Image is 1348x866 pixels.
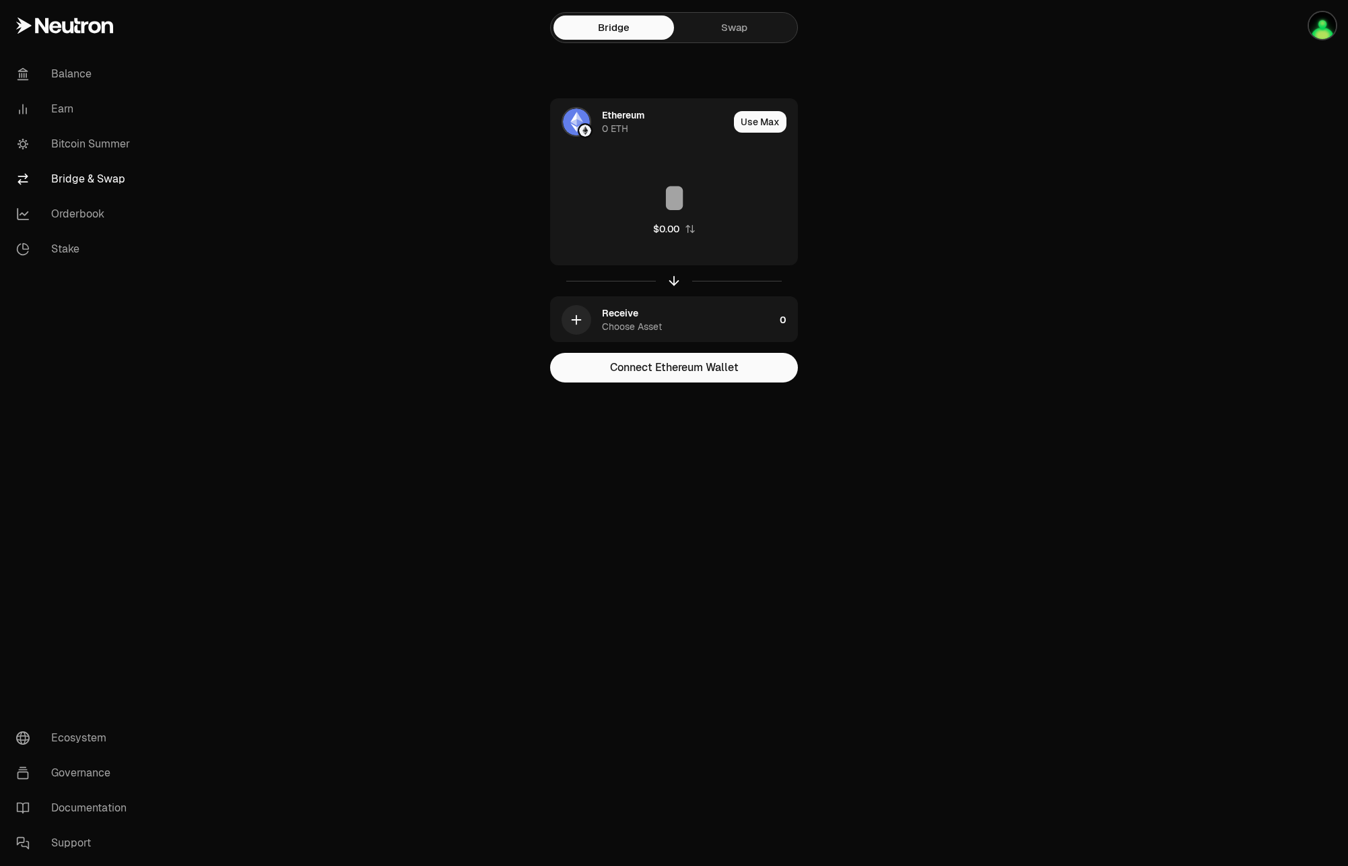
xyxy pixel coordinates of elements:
a: Documentation [5,791,145,826]
div: Ethereum [602,108,644,122]
a: Orderbook [5,197,145,232]
div: Choose Asset [602,320,662,333]
a: Bitcoin Summer [5,127,145,162]
button: Use Max [734,111,786,133]
a: Balance [5,57,145,92]
img: ETH Logo [563,108,590,135]
button: $0.00 [653,222,696,236]
a: Ecosystem [5,721,145,756]
a: Swap [674,15,795,40]
a: Governance [5,756,145,791]
a: Bridge [553,15,674,40]
img: ntrn [1309,12,1336,39]
a: Support [5,826,145,861]
div: ReceiveChoose Asset [551,297,774,343]
div: Receive [602,306,638,320]
button: ReceiveChoose Asset0 [551,297,797,343]
img: Ethereum Logo [579,125,591,137]
a: Earn [5,92,145,127]
div: 0 ETH [602,122,628,135]
a: Stake [5,232,145,267]
div: ETH LogoEthereum LogoEthereum0 ETH [551,99,729,145]
a: Bridge & Swap [5,162,145,197]
div: $0.00 [653,222,679,236]
button: Connect Ethereum Wallet [550,353,798,382]
div: 0 [780,297,797,343]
